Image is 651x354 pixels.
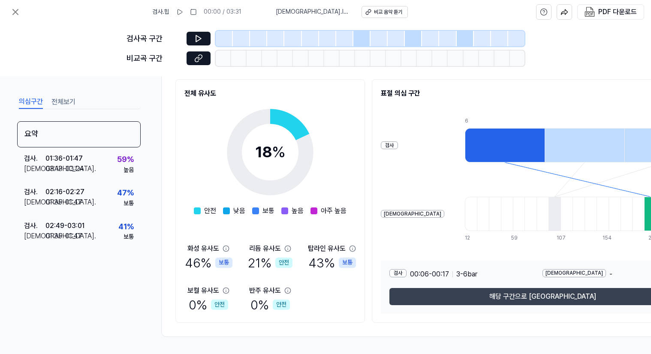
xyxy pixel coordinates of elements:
div: 탑라인 유사도 [308,243,346,254]
span: 00:06 - 00:17 [410,269,449,279]
div: 검사 [381,141,398,150]
div: 안전 [275,258,292,268]
span: 3 - 6 bar [456,269,477,279]
div: 높음 [124,166,134,174]
div: 보통 [124,199,134,208]
span: 검사 . 힙 [152,8,169,16]
span: % [272,143,286,161]
h2: 전체 유사도 [184,88,356,99]
div: 반주 유사도 [249,285,281,296]
div: 0 % [189,296,228,314]
div: 보통 [124,233,134,241]
div: 41 % [118,221,134,233]
div: 6 [465,117,545,125]
div: 154 [603,234,615,242]
div: 59 % [117,153,134,166]
div: 47 % [117,187,134,199]
div: 리듬 유사도 [249,243,281,254]
span: 높음 [292,206,304,216]
div: 107 [557,234,569,242]
div: 43 % [308,254,356,272]
div: 안전 [273,300,290,310]
button: help [536,4,552,20]
div: 안전 [211,300,228,310]
div: 검사곡 구간 [127,33,181,45]
img: PDF Download [585,7,595,17]
div: 요약 [17,121,141,147]
div: 02:16 - 02:27 [45,187,84,197]
div: 비교곡 구간 [127,52,181,65]
button: 전체보기 [51,95,75,109]
img: share [561,8,568,16]
div: 01:36 - 01:47 [45,153,83,164]
span: [DEMOGRAPHIC_DATA] . Indicment [276,8,351,16]
div: 01:35 - 01:47 [45,231,82,241]
div: 18 [255,141,286,164]
div: 보컬 유사도 [187,285,219,296]
div: PDF 다운로드 [598,6,637,18]
div: 59 [511,234,523,242]
div: 검사 . [24,221,45,231]
div: 02:49 - 03:01 [45,221,84,231]
div: 검사 . [24,187,45,197]
div: 화성 유사도 [187,243,219,254]
div: 비교 음악 듣기 [374,9,402,16]
div: 검사 [389,269,407,277]
div: 검사 . [24,153,45,164]
button: 비교 음악 듣기 [362,6,408,18]
div: 보통 [215,258,232,268]
span: 아주 높음 [321,206,347,216]
div: 00:00 / 03:31 [204,8,241,16]
div: [DEMOGRAPHIC_DATA] [542,269,606,277]
span: 낮음 [233,206,245,216]
div: [DEMOGRAPHIC_DATA] . [24,197,45,207]
div: 21 % [248,254,292,272]
button: PDF 다운로드 [583,5,639,19]
div: [DEMOGRAPHIC_DATA] [381,210,444,218]
div: 보통 [339,258,356,268]
div: 0 % [250,296,290,314]
div: 46 % [185,254,232,272]
button: 의심구간 [19,95,43,109]
div: 03:13 - 03:24 [45,164,84,174]
div: [DEMOGRAPHIC_DATA] . [24,231,45,241]
span: 보통 [262,206,274,216]
span: 안전 [204,206,216,216]
div: 12 [465,234,477,242]
svg: help [540,8,548,16]
div: 01:35 - 01:47 [45,197,82,207]
div: [DEMOGRAPHIC_DATA] . [24,164,45,174]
